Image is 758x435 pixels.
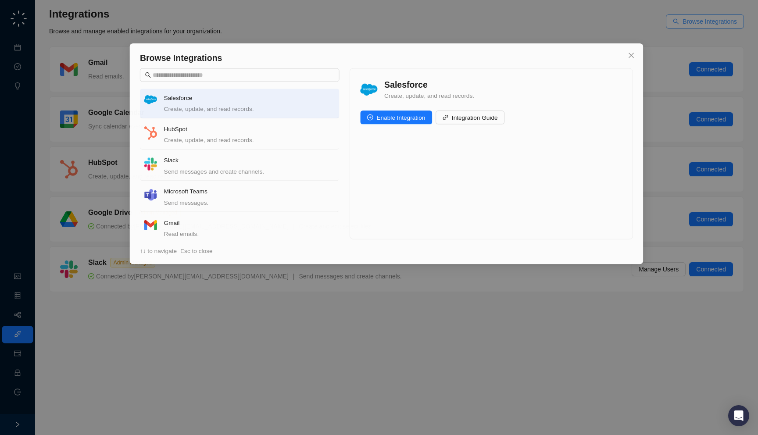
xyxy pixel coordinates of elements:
h4: Browse Integrations [126,53,632,65]
button: Close [623,49,637,63]
h4: Salesforce [151,95,326,104]
img: salesforce-ChMvK6Xa.png [131,97,144,106]
span: Esc to close [168,253,200,260]
span: Enable Integration [369,115,419,125]
h4: Salesforce [377,80,469,93]
span: plus-circle [359,117,365,123]
div: Send messages and create channels. [151,170,326,180]
span: search [132,73,138,79]
span: ↑↓ to navigate [126,253,164,260]
span: link [436,117,443,123]
img: gmail-BGivzU6t.png [131,225,144,235]
div: Open Intercom Messenger [728,405,749,426]
img: slack-Cn3INd-T.png [131,161,144,174]
h4: Microsoft Teams [151,191,326,200]
h4: Slack [151,159,326,168]
img: microsoft-teams-BZ5xE2bQ.png [131,193,144,205]
span: Create, update, and read records. [377,94,469,101]
div: Send messages. [151,202,326,212]
div: Create, update, and read records. [151,106,326,116]
img: hubspot-DkpyWjJb.png [131,129,144,143]
img: salesforce-ChMvK6Xa.png [352,85,370,97]
h4: Gmail [151,223,326,232]
span: Integration Guide [446,115,493,125]
span: close [626,53,633,60]
div: Create, update, and read records. [151,138,326,148]
a: Integration Guide [429,113,500,127]
button: Enable Integration [352,113,426,127]
h4: HubSpot [151,127,326,136]
div: Read emails. [151,234,326,244]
